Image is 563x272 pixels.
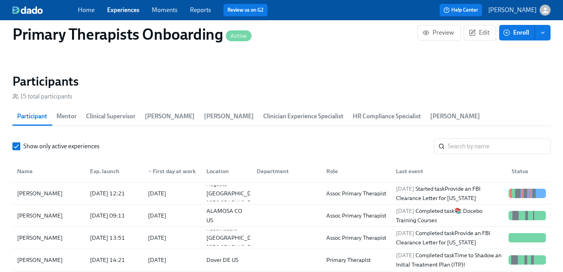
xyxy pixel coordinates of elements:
[323,233,390,242] div: Assoc Primary Therapist
[424,29,454,37] span: Preview
[448,139,551,154] input: Search by name
[14,189,84,198] div: [PERSON_NAME]
[203,255,250,265] div: Dover DE US
[12,249,551,271] div: [PERSON_NAME][DATE] 14:21[DATE]Dover DE USPrimary Therapist[DATE] Completed taskTime to Shadow an...
[14,233,84,242] div: [PERSON_NAME]
[87,255,142,265] div: [DATE] 14:21
[488,5,551,16] button: [PERSON_NAME]
[12,183,551,205] div: [PERSON_NAME][DATE] 12:21[DATE]Augusta [GEOGRAPHIC_DATA] [GEOGRAPHIC_DATA]Assoc Primary Therapist...
[14,255,84,265] div: [PERSON_NAME]
[250,163,320,179] div: Department
[323,189,390,198] div: Assoc Primary Therapist
[203,224,267,252] div: Robbinsdale [GEOGRAPHIC_DATA] [GEOGRAPHIC_DATA]
[84,163,142,179] div: Exp. launch
[430,111,480,122] span: [PERSON_NAME]
[107,6,139,14] a: Experiences
[87,189,142,198] div: [DATE] 12:21
[12,205,551,227] div: [PERSON_NAME][DATE] 09:11[DATE]ALAMOSA CO USAssoc Primary Therapist[DATE] Completed task📚 Docebo ...
[203,179,267,207] div: Augusta [GEOGRAPHIC_DATA] [GEOGRAPHIC_DATA]
[12,25,252,44] h1: Primary Therapists Onboarding
[148,255,166,265] div: [DATE]
[390,163,505,179] div: Last event
[393,251,505,269] div: Completed task Time to Shadow an Initial Treatment Plan (ITP)!
[393,206,505,225] div: Completed task 📚 Docebo Training Courses
[227,6,264,14] a: Review us on G2
[152,6,178,14] a: Moments
[393,184,505,203] div: Started task Provide an FBI Clearance Letter for [US_STATE]
[87,233,142,242] div: [DATE] 13:51
[323,255,390,265] div: Primary Therapist
[353,111,421,122] span: HR Compliance Specialist
[508,167,549,176] div: Status
[320,163,390,179] div: Role
[440,4,482,16] button: Help Center
[142,163,200,179] div: ▼First day at work
[505,29,529,37] span: Enroll
[488,6,537,14] p: [PERSON_NAME]
[148,211,166,220] div: [DATE]
[14,211,84,220] div: [PERSON_NAME]
[396,185,414,192] span: [DATE]
[23,142,100,151] span: Show only active experiences
[226,33,252,39] span: Active
[396,252,414,259] span: [DATE]
[263,111,343,122] span: Clinician Experience Specialist
[396,230,414,237] span: [DATE]
[12,227,551,249] div: [PERSON_NAME][DATE] 13:51[DATE]Robbinsdale [GEOGRAPHIC_DATA] [GEOGRAPHIC_DATA]Assoc Primary Thera...
[323,211,390,220] div: Assoc Primary Therapist
[396,207,414,214] span: [DATE]
[499,25,535,40] button: Enroll
[12,92,72,101] div: 15 total participants
[17,111,47,122] span: Participant
[87,167,142,176] div: Exp. launch
[190,6,211,14] a: Reports
[12,6,78,14] a: dado
[148,233,166,242] div: [DATE]
[148,189,166,198] div: [DATE]
[87,211,142,220] div: [DATE] 09:11
[464,25,496,40] button: Edit
[14,167,84,176] div: Name
[323,167,390,176] div: Role
[14,163,84,179] div: Name
[443,6,478,14] span: Help Center
[56,111,77,122] span: Mentor
[253,167,320,176] div: Department
[200,163,250,179] div: Location
[535,25,551,40] button: enroll
[393,228,505,247] div: Completed task Provide an FBI Clearance Letter for [US_STATE]
[417,25,461,40] button: Preview
[12,6,43,14] img: dado
[204,111,254,122] span: [PERSON_NAME]
[393,167,505,176] div: Last event
[148,170,152,174] span: ▼
[470,29,489,37] span: Edit
[145,111,195,122] span: [PERSON_NAME]
[223,4,267,16] button: Review us on G2
[78,6,95,14] a: Home
[12,74,551,89] h2: Participants
[203,167,250,176] div: Location
[203,206,250,225] div: ALAMOSA CO US
[145,167,200,176] div: First day at work
[86,111,135,122] span: Clinical Supervisor
[505,163,549,179] div: Status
